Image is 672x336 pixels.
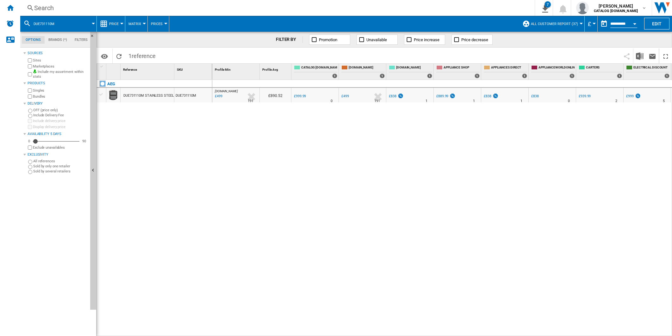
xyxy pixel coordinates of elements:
span: reference [132,53,156,59]
label: Sold by only one retailer [33,164,88,169]
input: Display delivery price [28,145,32,150]
img: promotionV3.png [449,93,456,99]
div: 1 offers sold by CARTERS [617,74,622,78]
md-tab-item: Brands (*) [45,36,71,44]
md-menu: Currency [585,16,598,32]
span: Price decrease [461,37,488,42]
span: Matrix [128,22,141,26]
button: Hide [90,32,98,43]
span: Price [109,22,119,26]
button: Price decrease [451,35,493,45]
label: Sold by several retailers [33,169,88,174]
span: [DOMAIN_NAME] [215,89,238,93]
div: Delivery Time : 0 day [568,98,570,104]
div: £999 [626,94,634,98]
div: Profile Min Sort None [214,64,259,74]
button: Share this bookmark with others [620,48,633,63]
div: Delivery Time : 5 days [663,98,665,104]
input: OFF (price only) [28,109,32,113]
span: Prices [151,22,163,26]
button: Options [98,50,111,62]
button: Edit [644,18,669,29]
span: 1 [125,48,159,62]
div: Price [100,16,122,32]
div: Delivery Time : 191 days [374,98,380,104]
button: All Customer Report (37) [531,16,581,32]
span: APPLIANCE SHOP [444,65,480,71]
div: Sort None [261,64,291,74]
span: Promotion [319,37,337,42]
div: 1 offers sold by APPLIANCE SHOP [475,74,480,78]
button: Maximize [659,48,672,63]
div: Availability 5 Days [28,132,88,137]
div: £499 [340,93,349,100]
div: 1 offers sold by AO.COM [427,74,432,78]
span: ELECTRICAL DISCOUNT [633,65,669,71]
span: DUE731110M [34,22,54,26]
div: Sort None [214,64,259,74]
img: alerts-logo.svg [6,20,14,27]
div: Delivery Time : 191 days [248,98,253,104]
label: Include my assortment within stats [33,69,88,79]
label: All references [33,159,88,164]
div: Last updated : Friday, 29 August 2025 02:12 [214,93,222,100]
div: £890.52 [260,88,291,102]
span: CATALOG [DOMAIN_NAME] [301,65,337,71]
label: Include Delivery Fee [33,113,88,118]
div: £889.99 [435,93,456,100]
label: Include delivery price [33,119,88,123]
div: 1 offers sold by AMAZON.CO.UK [380,74,385,78]
button: £ [588,16,594,32]
button: Promotion [309,35,350,45]
label: Sites [33,58,88,63]
button: DUE731110M [34,16,61,32]
button: Reload [113,48,125,63]
input: Marketplaces [28,64,32,68]
label: Display delivery price [33,125,88,129]
input: Sold by only one retailer [28,165,32,169]
img: profile.jpg [576,2,589,14]
input: Include delivery price [28,119,32,123]
div: Delivery Time : 2 days [615,98,617,104]
span: Reference [123,68,137,71]
md-tab-item: Filters [71,36,91,44]
div: DUE731110M STAINLESS STEEL [123,88,174,103]
div: FILTER BY [276,36,303,43]
button: Price increase [404,35,445,45]
div: £838 [388,93,404,100]
div: Sort None [122,64,174,74]
div: Delivery Time : 0 day [331,98,333,104]
button: Price [109,16,122,32]
label: Marketplaces [33,64,88,69]
div: Reference Sort None [122,64,174,74]
div: All Customer Report (37) [522,16,581,32]
button: Open calendar [629,17,640,29]
img: excel-24x24.png [636,52,644,60]
input: Display delivery price [28,125,32,129]
div: £939.99 [579,94,591,98]
div: 1 offers sold by APPLIANCEWORLDONLINE [569,74,575,78]
div: CARTERS 1 offers sold by CARTERS [577,64,623,80]
div: Delivery Time : 1 day [473,98,475,104]
span: APPLIANCES DIRECT [491,65,527,71]
div: DUE731110M [23,16,93,32]
span: SKU [177,68,183,71]
span: APPLIANCEWORLDONLINE [538,65,575,71]
input: Include my assortment within stats [28,70,32,78]
div: £999.99 [294,94,306,98]
span: Unavailable [366,37,387,42]
div: Delivery Time : 1 day [520,98,522,104]
label: OFF (price only) [33,108,88,113]
input: Bundles [28,94,32,99]
div: APPLIANCEWORLDONLINE 1 offers sold by APPLIANCEWORLDONLINE [530,64,576,80]
img: promotionV3.png [635,93,641,99]
div: APPLIANCES DIRECT 1 offers sold by APPLIANCES DIRECT [482,64,528,80]
div: Delivery Time : 1 day [426,98,427,104]
b: CATALOG [DOMAIN_NAME] [594,9,638,13]
span: [DOMAIN_NAME] [396,65,432,71]
div: 1 offers sold by APPLIANCES DIRECT [522,74,527,78]
div: APPLIANCE SHOP 1 offers sold by APPLIANCE SHOP [435,64,481,80]
img: mysite-bg-18x18.png [33,69,37,73]
span: [PERSON_NAME] [594,3,638,9]
div: Search [34,3,518,12]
